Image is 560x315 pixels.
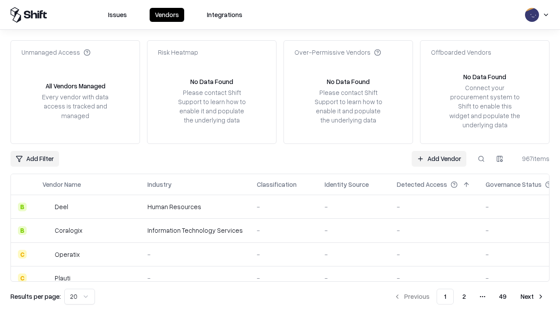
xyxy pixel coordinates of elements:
[257,202,311,211] div: -
[397,202,472,211] div: -
[455,289,473,304] button: 2
[18,226,27,235] div: B
[327,77,370,86] div: No Data Found
[150,8,184,22] button: Vendors
[55,273,70,283] div: Plauti
[147,226,243,235] div: Information Technology Services
[514,154,549,163] div: 967 items
[18,273,27,282] div: C
[55,202,68,211] div: Deel
[18,203,27,211] div: B
[257,273,311,283] div: -
[42,250,51,259] img: Operatix
[397,180,447,189] div: Detected Access
[257,250,311,259] div: -
[45,81,105,91] div: All Vendors Managed
[388,289,549,304] nav: pagination
[412,151,466,167] a: Add Vendor
[55,250,80,259] div: Operatix
[448,83,521,129] div: Connect your procurement system to Shift to enable this widget and populate the underlying data
[42,203,51,211] img: Deel
[190,77,233,86] div: No Data Found
[147,180,171,189] div: Industry
[312,88,385,125] div: Please contact Shift Support to learn how to enable it and populate the underlying data
[397,226,472,235] div: -
[147,250,243,259] div: -
[492,289,514,304] button: 49
[158,48,198,57] div: Risk Heatmap
[18,250,27,259] div: C
[486,180,542,189] div: Governance Status
[21,48,91,57] div: Unmanaged Access
[10,151,59,167] button: Add Filter
[325,180,369,189] div: Identity Source
[103,8,132,22] button: Issues
[42,180,81,189] div: Vendor Name
[175,88,248,125] div: Please contact Shift Support to learn how to enable it and populate the underlying data
[325,202,383,211] div: -
[294,48,381,57] div: Over-Permissive Vendors
[147,273,243,283] div: -
[39,92,112,120] div: Every vendor with data access is tracked and managed
[515,289,549,304] button: Next
[147,202,243,211] div: Human Resources
[325,250,383,259] div: -
[431,48,491,57] div: Offboarded Vendors
[10,292,61,301] p: Results per page:
[325,273,383,283] div: -
[42,273,51,282] img: Plauti
[257,226,311,235] div: -
[325,226,383,235] div: -
[42,226,51,235] img: Coralogix
[397,250,472,259] div: -
[257,180,297,189] div: Classification
[55,226,82,235] div: Coralogix
[202,8,248,22] button: Integrations
[397,273,472,283] div: -
[437,289,454,304] button: 1
[463,72,506,81] div: No Data Found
